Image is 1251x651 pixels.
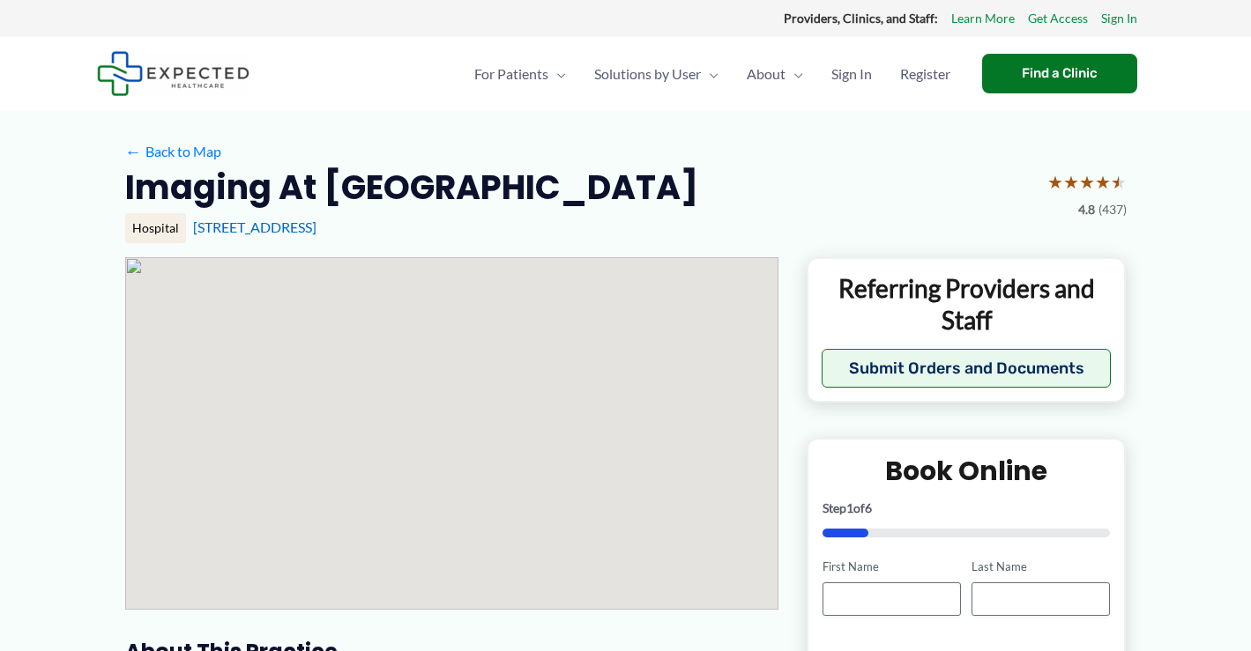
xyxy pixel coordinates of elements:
[822,272,1112,337] p: Referring Providers and Staff
[460,43,580,105] a: For PatientsMenu Toggle
[831,43,872,105] span: Sign In
[886,43,964,105] a: Register
[786,43,803,105] span: Menu Toggle
[900,43,950,105] span: Register
[460,43,964,105] nav: Primary Site Navigation
[823,502,1111,514] p: Step of
[1101,7,1137,30] a: Sign In
[1079,166,1095,198] span: ★
[125,143,142,159] span: ←
[747,43,786,105] span: About
[97,51,249,96] img: Expected Healthcare Logo - side, dark font, small
[951,7,1015,30] a: Learn More
[1063,166,1079,198] span: ★
[1047,166,1063,198] span: ★
[1095,166,1111,198] span: ★
[474,43,548,105] span: For Patients
[733,43,817,105] a: AboutMenu Toggle
[823,559,961,575] label: First Name
[125,166,698,209] h2: Imaging at [GEOGRAPHIC_DATA]
[594,43,701,105] span: Solutions by User
[982,54,1137,93] a: Find a Clinic
[125,213,186,243] div: Hospital
[1078,198,1095,221] span: 4.8
[784,11,938,26] strong: Providers, Clinics, and Staff:
[548,43,566,105] span: Menu Toggle
[125,138,221,165] a: ←Back to Map
[823,454,1111,488] h2: Book Online
[822,349,1112,388] button: Submit Orders and Documents
[1098,198,1127,221] span: (437)
[865,500,872,515] span: 6
[846,500,853,515] span: 1
[1111,166,1127,198] span: ★
[817,43,886,105] a: Sign In
[580,43,733,105] a: Solutions by UserMenu Toggle
[193,218,316,235] a: [STREET_ADDRESS]
[701,43,719,105] span: Menu Toggle
[1028,7,1088,30] a: Get Access
[972,559,1110,575] label: Last Name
